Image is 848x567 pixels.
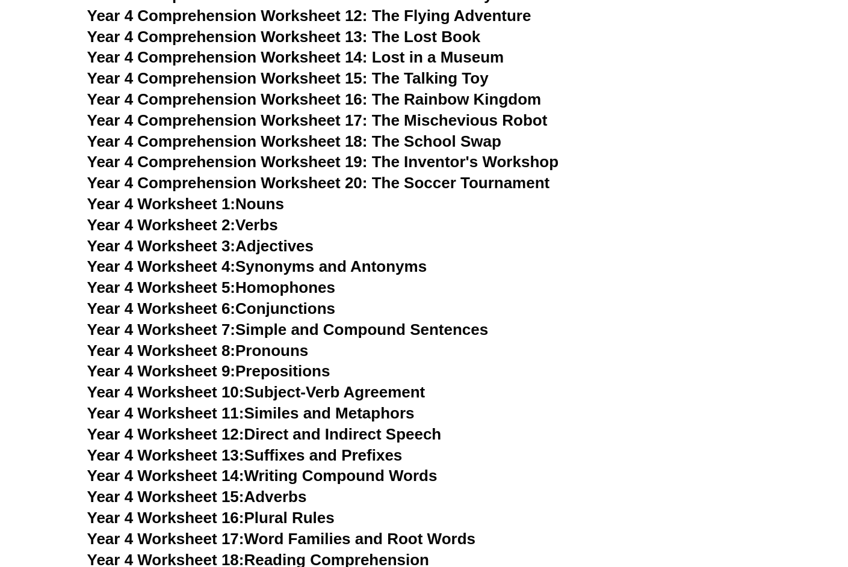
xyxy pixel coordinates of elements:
[87,28,481,46] a: Year 4 Comprehension Worksheet 13: The Lost Book
[87,488,244,506] span: Year 4 Worksheet 15:
[87,509,244,527] span: Year 4 Worksheet 16:
[87,425,244,443] span: Year 4 Worksheet 12:
[87,467,438,485] a: Year 4 Worksheet 14:Writing Compound Words
[87,362,330,380] a: Year 4 Worksheet 9:Prepositions
[87,320,489,339] a: Year 4 Worksheet 7:Simple and Compound Sentences
[87,174,550,192] a: Year 4 Comprehension Worksheet 20: The Soccer Tournament
[87,237,314,255] a: Year 4 Worksheet 3:Adjectives
[87,404,415,422] a: Year 4 Worksheet 11:Similes and Metaphors
[87,195,284,213] a: Year 4 Worksheet 1:Nouns
[87,467,244,485] span: Year 4 Worksheet 14:
[87,488,307,506] a: Year 4 Worksheet 15:Adverbs
[87,132,501,150] a: Year 4 Comprehension Worksheet 18: The School Swap
[87,404,244,422] span: Year 4 Worksheet 11:
[87,299,336,317] a: Year 4 Worksheet 6:Conjunctions
[87,278,236,296] span: Year 4 Worksheet 5:
[87,299,236,317] span: Year 4 Worksheet 6:
[87,383,244,401] span: Year 4 Worksheet 10:
[87,342,236,360] span: Year 4 Worksheet 8:
[87,278,336,296] a: Year 4 Worksheet 5:Homophones
[87,446,403,464] a: Year 4 Worksheet 13:Suffixes and Prefixes
[642,431,848,567] iframe: Chat Widget
[87,342,309,360] a: Year 4 Worksheet 8:Pronouns
[87,195,236,213] span: Year 4 Worksheet 1:
[87,48,504,66] a: Year 4 Comprehension Worksheet 14: Lost in a Museum
[87,90,542,108] a: Year 4 Comprehension Worksheet 16: The Rainbow Kingdom
[87,153,559,171] a: Year 4 Comprehension Worksheet 19: The Inventor's Workshop
[87,7,531,25] a: Year 4 Comprehension Worksheet 12: The Flying Adventure
[87,530,475,548] a: Year 4 Worksheet 17:Word Families and Root Words
[87,509,335,527] a: Year 4 Worksheet 16:Plural Rules
[87,425,442,443] a: Year 4 Worksheet 12:Direct and Indirect Speech
[87,216,278,234] a: Year 4 Worksheet 2:Verbs
[87,216,236,234] span: Year 4 Worksheet 2:
[87,383,426,401] a: Year 4 Worksheet 10:Subject-Verb Agreement
[87,320,236,339] span: Year 4 Worksheet 7:
[87,362,236,380] span: Year 4 Worksheet 9:
[87,257,427,275] a: Year 4 Worksheet 4:Synonyms and Antonyms
[87,446,244,464] span: Year 4 Worksheet 13:
[87,530,244,548] span: Year 4 Worksheet 17:
[87,257,236,275] span: Year 4 Worksheet 4:
[87,69,489,87] a: Year 4 Comprehension Worksheet 15: The Talking Toy
[87,111,548,129] a: Year 4 Comprehension Worksheet 17: The Mischevious Robot
[87,237,236,255] span: Year 4 Worksheet 3:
